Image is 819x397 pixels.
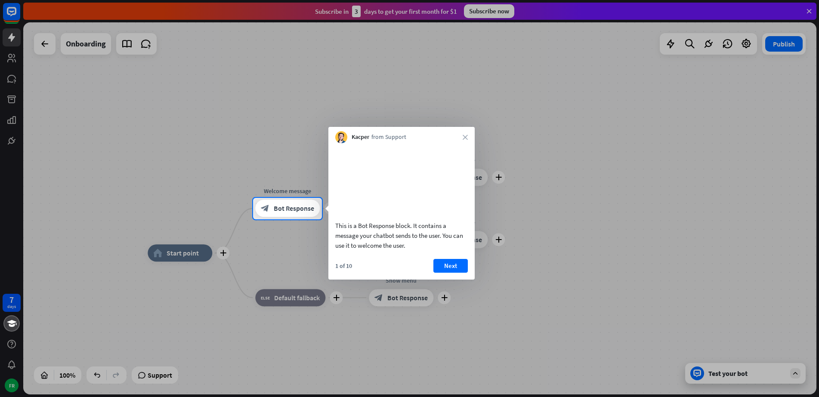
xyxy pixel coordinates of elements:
[371,133,406,142] span: from Support
[261,204,269,213] i: block_bot_response
[335,262,352,270] div: 1 of 10
[463,135,468,140] i: close
[433,259,468,273] button: Next
[274,204,314,213] span: Bot Response
[352,133,369,142] span: Kacper
[335,221,468,250] div: This is a Bot Response block. It contains a message your chatbot sends to the user. You can use i...
[7,3,33,29] button: Open LiveChat chat widget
